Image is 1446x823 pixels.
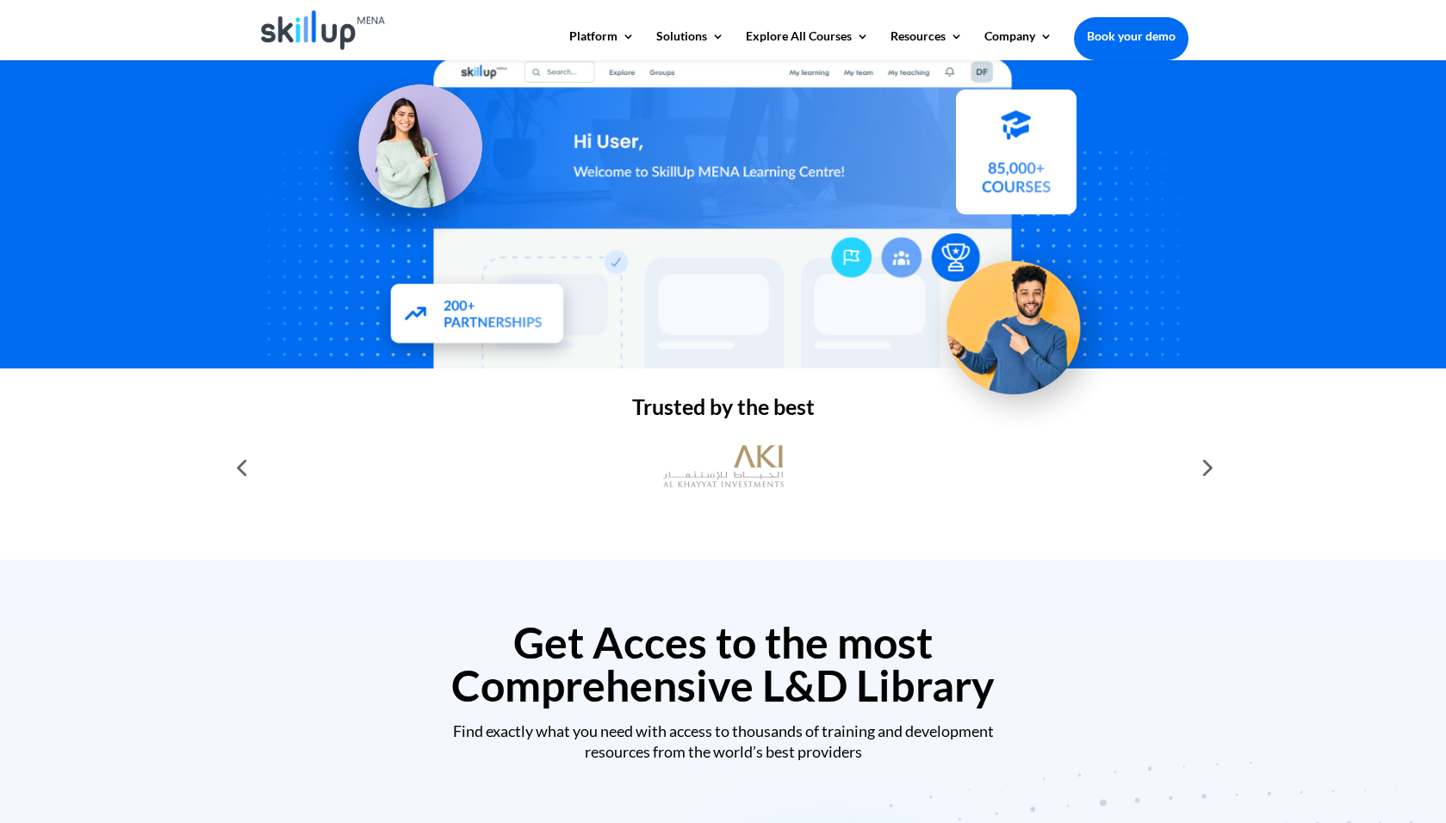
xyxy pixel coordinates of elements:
[313,65,500,251] img: Learning Management Solution - SkillUp
[891,30,963,59] a: Resources
[569,30,635,59] a: Platform
[1159,637,1446,823] iframe: Chat Widget
[663,437,784,498] img: al khayyat investments logo
[656,30,724,59] a: Solutions
[1074,17,1188,55] a: Book your demo
[956,97,1077,222] img: Courses library - SkillUp MENA
[369,267,583,367] img: Partners - SkillUp Mena
[746,30,869,59] a: Explore All Courses
[258,396,1188,426] h2: Trusted by the best
[984,30,1052,59] a: Company
[918,224,1123,429] img: Upskill your workforce - SkillUp
[258,621,1188,715] h2: Get Acces to the most Comprehensive L&D Library
[261,10,386,50] img: Skillup Mena
[258,721,1188,762] div: Find exactly what you need with access to thousands of training and development resources from th...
